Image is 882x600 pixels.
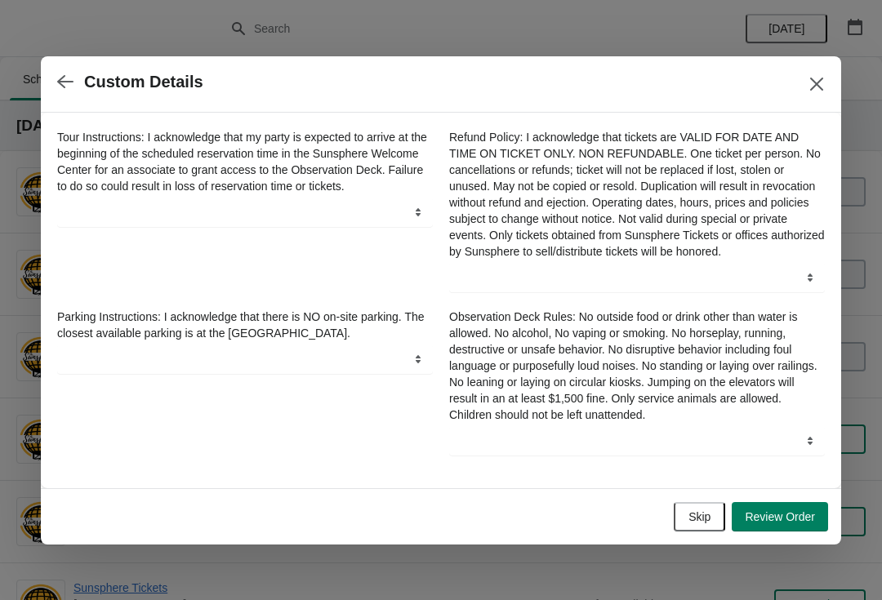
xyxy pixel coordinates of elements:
label: Observation Deck Rules: No outside food or drink other than water is allowed. No alcohol, No vapi... [449,309,825,423]
h2: Custom Details [84,73,203,91]
span: Skip [688,510,710,523]
button: Close [802,69,831,99]
button: Skip [674,502,725,531]
button: Review Order [732,502,828,531]
span: Review Order [745,510,815,523]
label: Refund Policy: I acknowledge that tickets are VALID FOR DATE AND TIME ON TICKET ONLY. NON REFUNDA... [449,129,825,260]
label: Tour Instructions: I acknowledge that my party is expected to arrive at the beginning of the sche... [57,129,433,194]
label: Parking Instructions: I acknowledge that there is NO on-site parking. The closest available parki... [57,309,433,341]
